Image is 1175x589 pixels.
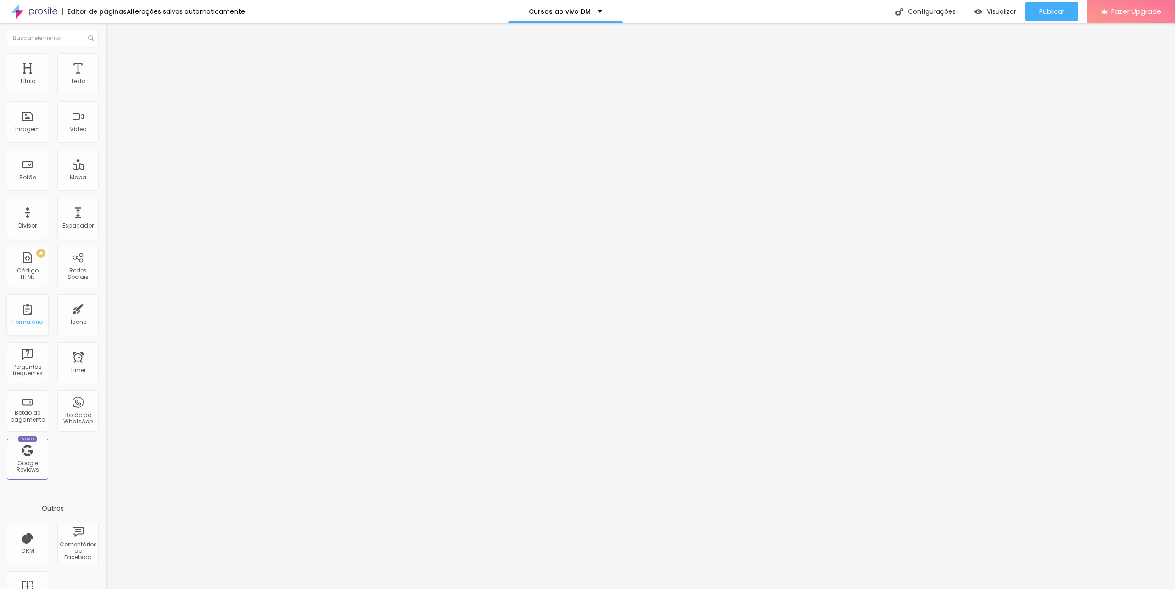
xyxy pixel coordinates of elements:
div: Comentários do Facebook [60,541,96,561]
img: view-1.svg [974,8,982,16]
span: Publicar [1039,8,1064,15]
div: Google Reviews [9,460,45,473]
div: Código HTML [9,267,45,281]
div: Novo [18,436,38,442]
div: Redes Sociais [60,267,96,281]
div: Ícone [70,319,86,325]
div: Texto [71,78,85,84]
div: Mapa [70,174,86,181]
div: Botão do WhatsApp [60,412,96,425]
div: Espaçador [62,222,94,229]
div: CRM [21,548,34,554]
div: Vídeo [70,126,86,133]
div: Divisor [18,222,37,229]
span: Visualizar [987,8,1016,15]
div: Editor de páginas [62,8,127,15]
p: Cursos ao vivo DM [529,8,591,15]
div: Botão de pagamento [9,410,45,423]
button: Visualizar [965,2,1025,21]
div: Timer [70,367,86,373]
div: Alterações salvas automaticamente [127,8,245,15]
div: Imagem [15,126,40,133]
div: Formulário [12,319,43,325]
input: Buscar elemento [7,30,99,46]
span: Fazer Upgrade [1111,7,1161,15]
img: Icone [895,8,903,16]
div: Título [20,78,35,84]
img: Icone [88,35,94,41]
div: Botão [19,174,36,181]
button: Publicar [1025,2,1078,21]
div: Perguntas frequentes [9,364,45,377]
